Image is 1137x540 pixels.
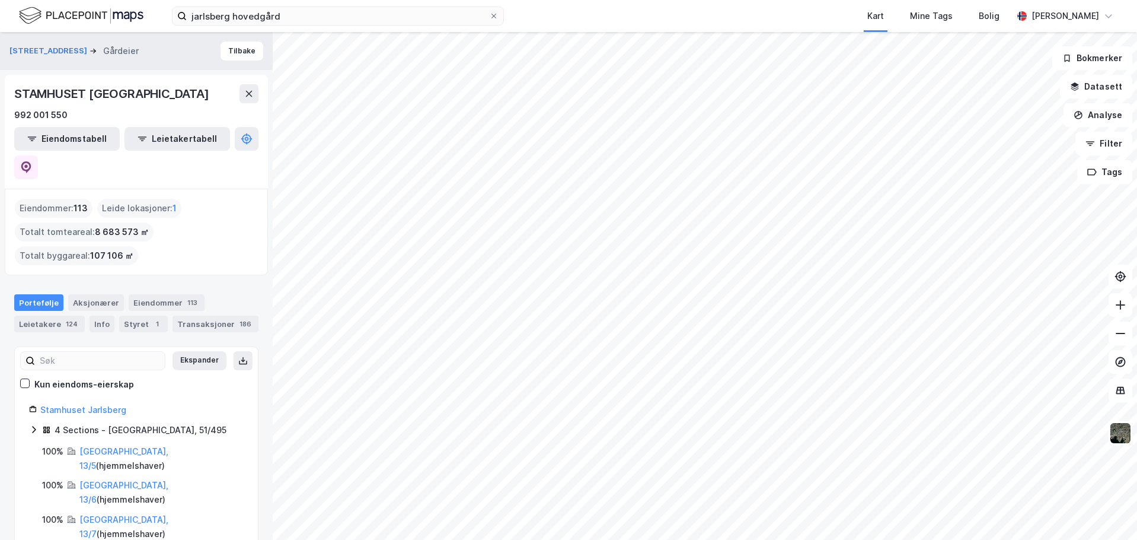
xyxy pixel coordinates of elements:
div: Leide lokasjoner : [97,199,181,218]
span: 8 683 573 ㎡ [95,225,149,239]
button: Ekspander [173,351,226,370]
button: Bokmerker [1052,46,1132,70]
div: ( hjemmelshaver ) [79,444,244,473]
button: Tilbake [221,42,263,61]
button: Tags [1077,160,1132,184]
div: 113 [185,297,200,309]
button: [STREET_ADDRESS] [9,45,90,57]
div: Eiendommer [129,294,205,311]
div: 100% [42,444,63,459]
div: Bolig [979,9,999,23]
div: [PERSON_NAME] [1031,9,1099,23]
button: Leietakertabell [124,127,230,151]
button: Filter [1075,132,1132,155]
a: Stamhuset Jarlsberg [40,405,126,415]
div: STAMHUSET [GEOGRAPHIC_DATA] [14,84,212,103]
div: Portefølje [14,294,63,311]
button: Eiendomstabell [14,127,120,151]
button: Datasett [1060,75,1132,99]
img: logo.f888ab2527a4732fd821a326f86c7f29.svg [19,5,143,26]
div: 4 Sections - [GEOGRAPHIC_DATA], 51/495 [55,423,226,437]
div: Styret [119,316,168,332]
div: 186 [237,318,254,330]
div: 100% [42,478,63,493]
a: [GEOGRAPHIC_DATA], 13/7 [79,514,168,539]
div: Totalt byggareal : [15,246,138,265]
input: Søk på adresse, matrikkel, gårdeiere, leietakere eller personer [187,7,489,25]
div: Mine Tags [910,9,953,23]
div: Aksjonærer [68,294,124,311]
a: [GEOGRAPHIC_DATA], 13/6 [79,480,168,504]
div: 1 [151,318,163,330]
a: [GEOGRAPHIC_DATA], 13/5 [79,446,168,471]
div: 992 001 550 [14,108,68,122]
div: Gårdeier [103,44,139,58]
div: Eiendommer : [15,199,92,218]
button: Analyse [1063,103,1132,127]
div: 100% [42,513,63,527]
span: 107 106 ㎡ [90,249,133,263]
span: 1 [173,201,177,215]
div: Kart [867,9,884,23]
div: ( hjemmelshaver ) [79,478,244,507]
div: 124 [63,318,80,330]
iframe: Chat Widget [1078,483,1137,540]
input: Søk [35,352,165,370]
div: Info [90,316,114,332]
div: Totalt tomteareal : [15,223,154,242]
div: Kun eiendoms-eierskap [34,377,134,392]
span: 113 [74,201,88,215]
div: Leietakere [14,316,85,332]
img: 9k= [1109,422,1132,444]
div: Transaksjoner [173,316,258,332]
